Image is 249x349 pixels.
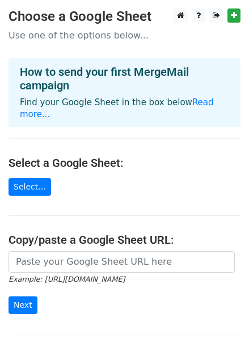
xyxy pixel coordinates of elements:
[20,65,229,92] h4: How to send your first MergeMail campaign
[9,156,240,170] h4: Select a Google Sheet:
[9,233,240,247] h4: Copy/paste a Google Sheet URL:
[9,8,240,25] h3: Choose a Google Sheet
[20,97,214,119] a: Read more...
[20,97,229,120] p: Find your Google Sheet in the box below
[9,251,235,273] input: Paste your Google Sheet URL here
[9,178,51,196] a: Select...
[9,275,125,283] small: Example: [URL][DOMAIN_NAME]
[9,29,240,41] p: Use one of the options below...
[9,296,37,314] input: Next
[192,295,249,349] iframe: Chat Widget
